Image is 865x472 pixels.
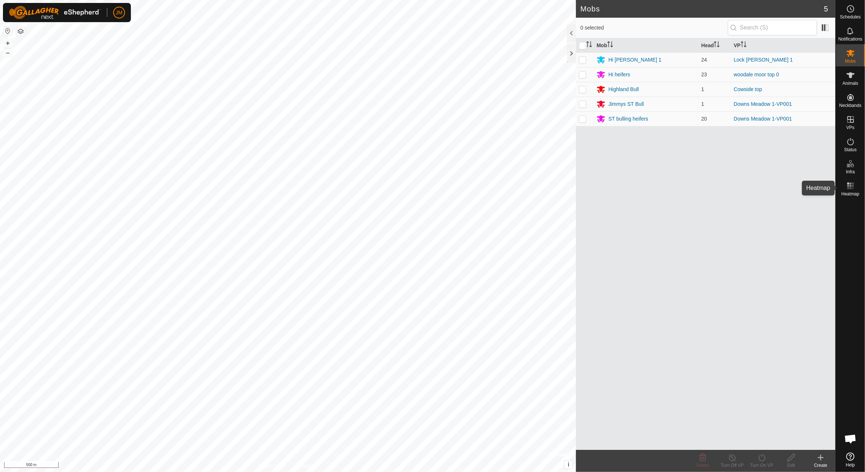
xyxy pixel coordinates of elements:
[846,170,855,174] span: Infra
[608,100,644,108] div: Jimmys ST Bull
[701,57,707,63] span: 24
[747,462,777,469] div: Turn On VP
[3,27,12,35] button: Reset Map
[564,461,573,469] button: i
[3,39,12,48] button: +
[568,461,569,468] span: i
[734,116,792,122] a: Downs Meadow 1-VP001
[841,192,859,196] span: Heatmap
[608,71,630,79] div: Hi heifers
[3,48,12,57] button: –
[836,450,865,470] a: Help
[295,462,317,469] a: Contact Us
[608,115,648,123] div: ST bulling heifers
[734,57,793,63] a: Lock [PERSON_NAME] 1
[806,462,836,469] div: Create
[843,81,858,86] span: Animals
[824,3,828,14] span: 5
[838,37,862,41] span: Notifications
[734,101,792,107] a: Downs Meadow 1-VP001
[734,72,779,77] a: woodale moor top 0
[259,462,286,469] a: Privacy Policy
[846,125,854,130] span: VPs
[840,15,861,19] span: Schedules
[718,462,747,469] div: Turn Off VP
[840,428,862,450] div: Open chat
[844,147,857,152] span: Status
[701,116,707,122] span: 20
[608,86,639,93] div: Highland Bull
[741,42,747,48] p-sorticon: Activate to sort
[734,86,762,92] a: Cowside top
[16,27,25,36] button: Map Layers
[116,9,123,17] span: JM
[701,86,704,92] span: 1
[701,101,704,107] span: 1
[701,72,707,77] span: 23
[846,463,855,467] span: Help
[586,42,592,48] p-sorticon: Activate to sort
[696,463,709,468] span: Delete
[580,24,727,32] span: 0 selected
[777,462,806,469] div: Edit
[839,103,861,108] span: Neckbands
[608,56,661,64] div: Hi [PERSON_NAME] 1
[607,42,613,48] p-sorticon: Activate to sort
[594,38,698,53] th: Mob
[9,6,101,19] img: Gallagher Logo
[731,38,836,53] th: VP
[580,4,824,13] h2: Mobs
[845,59,856,63] span: Mobs
[698,38,731,53] th: Head
[728,20,817,35] input: Search (S)
[714,42,720,48] p-sorticon: Activate to sort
